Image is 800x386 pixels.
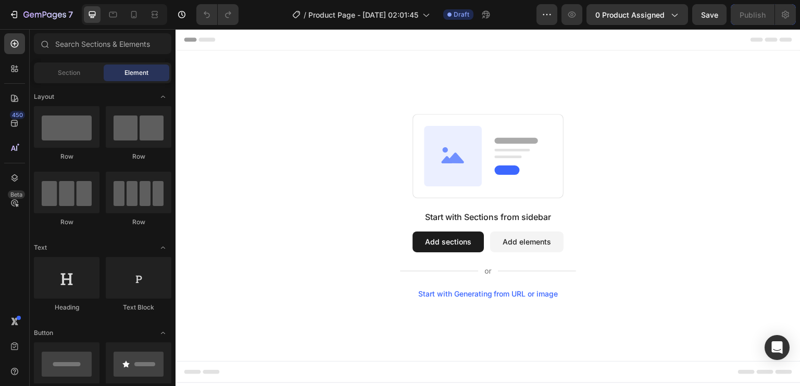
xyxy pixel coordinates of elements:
[454,10,469,19] span: Draft
[304,9,306,20] span: /
[155,325,171,341] span: Toggle open
[34,33,171,54] input: Search Sections & Elements
[595,9,665,20] span: 0 product assigned
[740,9,766,20] div: Publish
[34,92,54,101] span: Layout
[586,4,688,25] button: 0 product assigned
[124,68,148,78] span: Element
[731,4,774,25] button: Publish
[692,4,727,25] button: Save
[4,4,78,25] button: 7
[34,303,99,312] div: Heading
[155,239,171,256] span: Toggle open
[34,217,99,227] div: Row
[106,152,171,161] div: Row
[308,9,418,20] span: Product Page - [DATE] 02:01:45
[243,261,383,269] div: Start with Generating from URL or image
[34,328,53,338] span: Button
[155,88,171,105] span: Toggle open
[68,8,73,21] p: 7
[249,182,376,194] div: Start with Sections from sidebar
[10,111,25,119] div: 450
[106,303,171,312] div: Text Block
[237,202,308,223] button: Add sections
[176,29,800,386] iframe: Design area
[765,335,790,360] div: Open Intercom Messenger
[701,10,718,19] span: Save
[106,217,171,227] div: Row
[34,152,99,161] div: Row
[34,243,47,252] span: Text
[8,190,25,199] div: Beta
[315,202,388,223] button: Add elements
[58,68,80,78] span: Section
[196,4,239,25] div: Undo/Redo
